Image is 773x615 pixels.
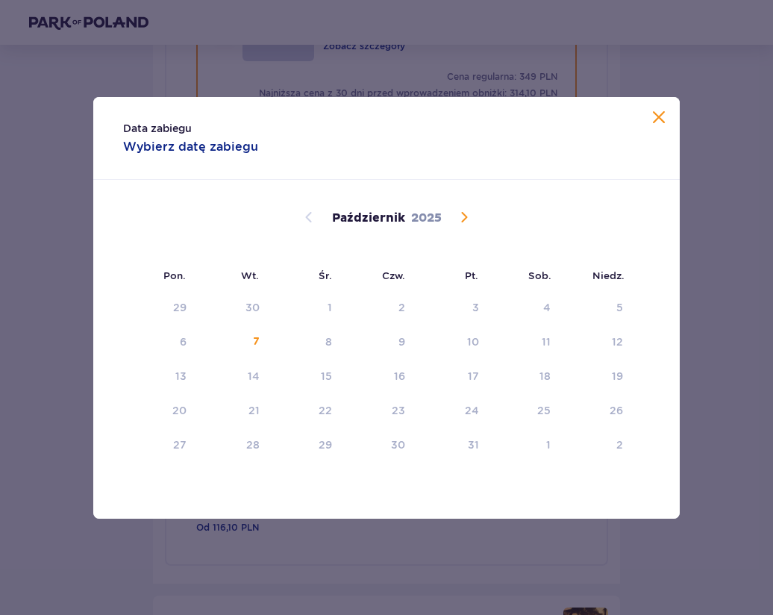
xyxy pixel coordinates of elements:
[172,403,187,418] div: 20
[123,292,197,325] td: Data niedostępna. poniedziałek, 29 września 2025
[416,395,489,428] td: Data niedostępna. piątek, 24 października 2025
[197,395,271,428] td: Data niedostępna. wtorek, 21 października 2025
[537,403,551,418] div: 25
[543,300,551,315] div: 4
[468,369,479,384] div: 17
[612,369,623,384] div: 19
[382,269,405,281] small: Czw.
[592,269,625,281] small: Niedz.
[561,326,633,359] td: Data niedostępna. niedziela, 12 października 2025
[416,360,489,393] td: Data niedostępna. piątek, 17 października 2025
[468,437,479,452] div: 31
[489,360,562,393] td: Data niedostępna. sobota, 18 października 2025
[342,326,416,359] td: Data niedostępna. czwartek, 9 października 2025
[123,429,197,462] td: Data niedostępna. poniedziałek, 27 października 2025
[123,360,197,393] td: Data niedostępna. poniedziałek, 13 października 2025
[319,403,332,418] div: 22
[248,403,260,418] div: 21
[561,360,633,393] td: Data niedostępna. niedziela, 19 października 2025
[561,292,633,325] td: Data niedostępna. niedziela, 5 października 2025
[270,360,342,393] td: Data niedostępna. środa, 15 października 2025
[616,437,623,452] div: 2
[416,429,489,462] td: Data niedostępna. piątek, 31 października 2025
[342,395,416,428] td: Data niedostępna. czwartek, 23 października 2025
[173,437,187,452] div: 27
[392,403,405,418] div: 23
[391,437,405,452] div: 30
[610,403,623,418] div: 26
[542,334,551,349] div: 11
[416,326,489,359] td: Data niedostępna. piątek, 10 października 2025
[489,292,562,325] td: Data niedostępna. sobota, 4 października 2025
[489,326,562,359] td: Data niedostępna. sobota, 11 października 2025
[489,429,562,462] td: Data niedostępna. sobota, 1 listopada 2025
[319,437,332,452] div: 29
[321,369,332,384] div: 15
[270,395,342,428] td: Data niedostępna. środa, 22 października 2025
[248,369,260,384] div: 14
[246,437,260,452] div: 28
[270,326,342,359] td: Data niedostępna. środa, 8 października 2025
[319,269,332,281] small: Śr.
[616,300,623,315] div: 5
[253,334,260,349] div: 7
[342,360,416,393] td: Data niedostępna. czwartek, 16 października 2025
[467,334,479,349] div: 10
[465,403,479,418] div: 24
[472,300,479,315] div: 3
[528,269,551,281] small: Sob.
[197,360,271,393] td: Data niedostępna. wtorek, 14 października 2025
[398,334,405,349] div: 9
[123,139,258,155] p: Wybierz datę zabiegu
[123,326,197,359] td: Data niedostępna. poniedziałek, 6 października 2025
[328,300,332,315] div: 1
[411,210,442,226] p: 2025
[123,121,192,136] p: Data zabiegu
[650,109,668,128] button: Zamknij
[270,429,342,462] td: Data niedostępna. środa, 29 października 2025
[394,369,405,384] div: 16
[197,326,271,359] td: Data niedostępna. wtorek, 7 października 2025
[180,334,187,349] div: 6
[416,292,489,325] td: Data niedostępna. piątek, 3 października 2025
[489,395,562,428] td: Data niedostępna. sobota, 25 października 2025
[123,395,197,428] td: Data niedostępna. poniedziałek, 20 października 2025
[465,269,478,281] small: Pt.
[612,334,623,349] div: 12
[173,300,187,315] div: 29
[342,429,416,462] td: Data niedostępna. czwartek, 30 października 2025
[398,300,405,315] div: 2
[241,269,259,281] small: Wt.
[546,437,551,452] div: 1
[270,292,342,325] td: Data niedostępna. środa, 1 października 2025
[175,369,187,384] div: 13
[561,429,633,462] td: Data niedostępna. niedziela, 2 listopada 2025
[561,395,633,428] td: Data niedostępna. niedziela, 26 października 2025
[245,300,260,315] div: 30
[300,208,318,226] button: Poprzedni miesiąc
[539,369,551,384] div: 18
[455,208,473,226] button: Następny miesiąc
[342,292,416,325] td: Data niedostępna. czwartek, 2 października 2025
[325,334,332,349] div: 8
[197,292,271,325] td: Data niedostępna. wtorek, 30 września 2025
[163,269,186,281] small: Pon.
[332,210,405,226] p: Październik
[197,429,271,462] td: Data niedostępna. wtorek, 28 października 2025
